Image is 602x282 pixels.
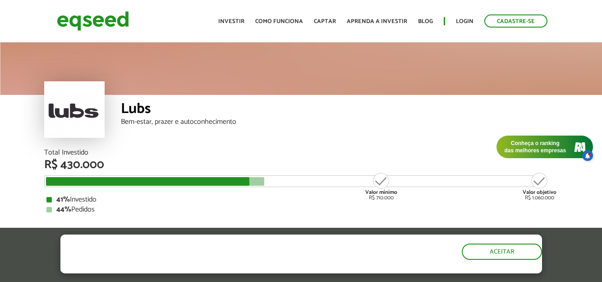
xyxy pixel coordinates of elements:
[456,19,473,24] a: Login
[46,196,556,203] div: Investido
[56,193,70,206] strong: 41%
[44,159,558,171] div: R$ 430.000
[46,206,556,213] div: Pedidos
[364,172,398,201] div: R$ 710.000
[314,19,336,24] a: Captar
[56,203,71,216] strong: 44%
[121,118,558,126] div: Bem-estar, prazer e autoconhecimento
[347,19,407,24] a: Aprenda a investir
[523,188,556,197] strong: Valor objetivo
[462,244,542,260] button: Aceitar
[365,188,397,197] strong: Valor mínimo
[484,14,547,28] a: Cadastre-se
[218,19,244,24] a: Investir
[44,149,558,156] div: Total Investido
[418,19,433,24] a: Blog
[523,172,556,201] div: R$ 1.060.000
[121,102,558,118] div: Lubs
[60,265,349,273] p: Ao clicar em "aceitar", você aceita nossa .
[179,266,284,273] a: política de privacidade e de cookies
[60,235,349,263] h5: O site da EqSeed utiliza cookies para melhorar sua navegação.
[57,9,129,33] img: EqSeed
[255,19,303,24] a: Como funciona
